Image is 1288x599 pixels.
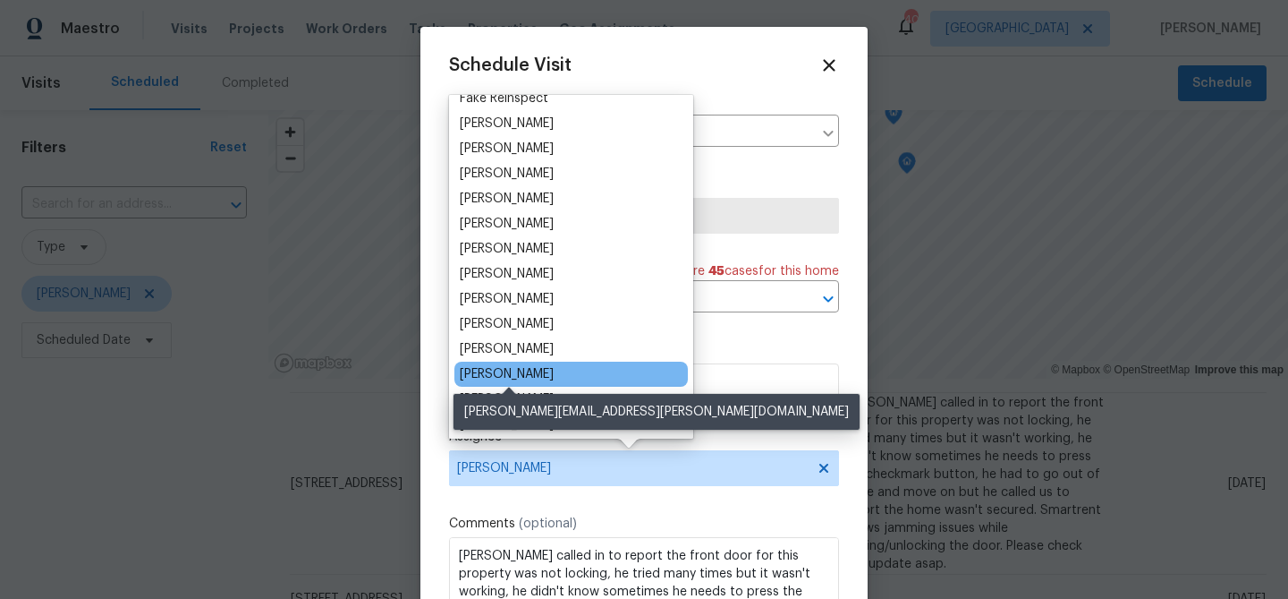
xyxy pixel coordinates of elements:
[457,461,808,475] span: [PERSON_NAME]
[460,365,554,383] div: [PERSON_NAME]
[460,165,554,183] div: [PERSON_NAME]
[460,240,554,258] div: [PERSON_NAME]
[449,56,572,74] span: Schedule Visit
[460,340,554,358] div: [PERSON_NAME]
[460,90,548,107] div: Fake Reinspect
[460,315,554,333] div: [PERSON_NAME]
[816,287,841,312] button: Open
[519,518,577,530] span: (optional)
[708,265,724,278] span: 45
[460,215,554,233] div: [PERSON_NAME]
[460,115,554,133] div: [PERSON_NAME]
[819,56,839,75] span: Close
[652,262,839,280] span: There are case s for this home
[460,290,554,308] div: [PERSON_NAME]
[453,394,860,430] div: [PERSON_NAME][EMAIL_ADDRESS][PERSON_NAME][DOMAIN_NAME]
[460,190,554,208] div: [PERSON_NAME]
[460,140,554,158] div: [PERSON_NAME]
[460,265,554,283] div: [PERSON_NAME]
[460,390,554,408] div: [PERSON_NAME]
[449,515,839,533] label: Comments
